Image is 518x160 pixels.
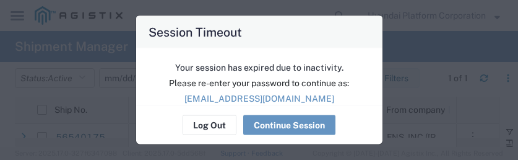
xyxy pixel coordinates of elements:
button: Continue Session [243,115,335,135]
button: Log Out [183,115,236,135]
h4: Session Timeout [149,23,242,41]
p: Your session has expired due to inactivity. [149,61,369,74]
p: Please re-enter your password to continue as: [149,77,369,90]
p: [EMAIL_ADDRESS][DOMAIN_NAME] [149,92,369,105]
